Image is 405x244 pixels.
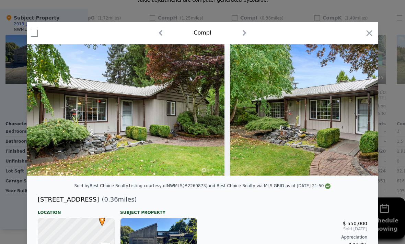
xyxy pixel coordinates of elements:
span: ( miles) [99,195,137,204]
div: Listing courtesy of NWMLS (#2269873) and Best Choice Realty via MLS GRID as of [DATE] 21:50 [129,183,331,188]
div: • [97,217,102,221]
div: Sold by Best Choice Realty . [74,183,129,188]
span: 0.36 [104,196,118,203]
div: Subject Property [120,204,197,215]
img: Property Img [27,44,224,176]
span: • [97,215,107,225]
img: NWMLS Logo [325,183,331,189]
div: Appreciation [208,234,367,240]
div: Location [38,204,115,215]
span: $ 550,000 [343,221,367,226]
div: Comp I [194,29,211,37]
div: [STREET_ADDRESS] [38,195,99,204]
span: Sold [DATE] [208,226,367,232]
